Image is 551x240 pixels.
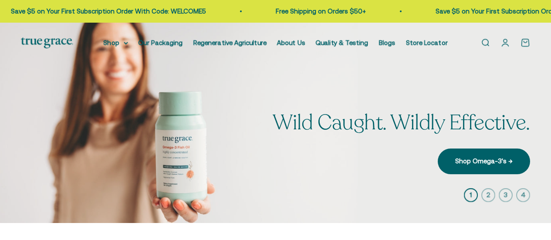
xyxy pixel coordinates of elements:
button: 1 [464,188,478,202]
a: Quality & Testing [316,39,368,46]
button: 4 [516,188,530,202]
button: 2 [481,188,495,202]
a: Free Shipping on Orders $50+ [234,7,325,15]
summary: Shop [104,37,128,48]
a: Store Locator [406,39,448,46]
a: Our Packaging [139,39,183,46]
button: 3 [499,188,513,202]
a: Blogs [379,39,396,46]
a: Regenerative Agriculture [193,39,267,46]
a: Shop Omega-3's → [438,149,530,174]
split-lines: Wild Caught. Wildly Effective. [273,108,530,137]
a: About Us [277,39,305,46]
